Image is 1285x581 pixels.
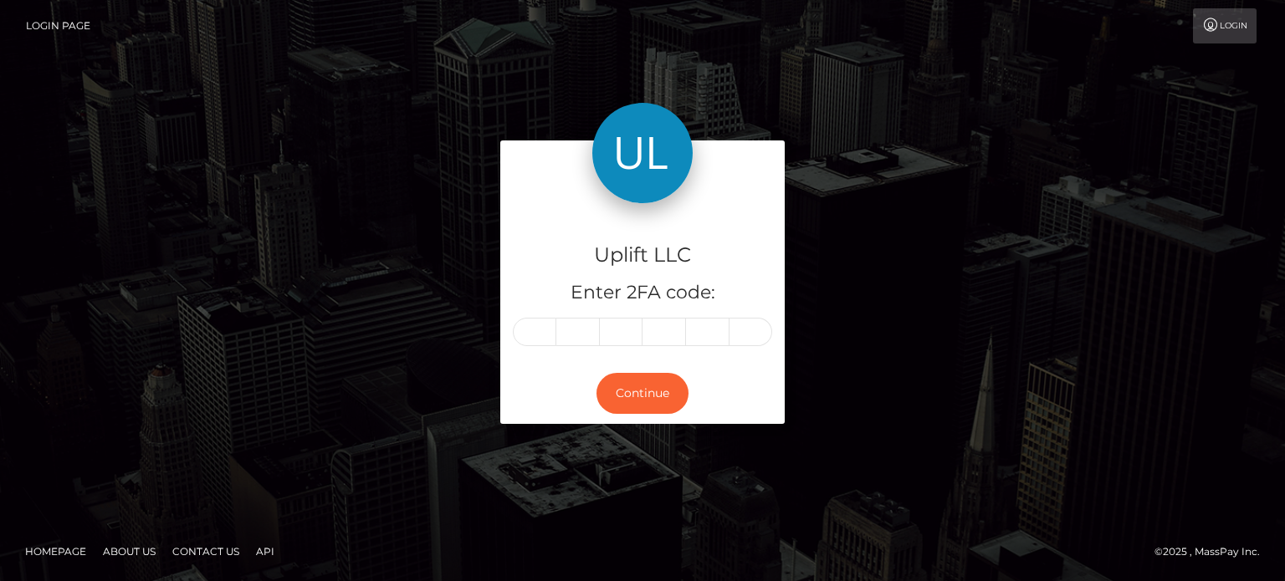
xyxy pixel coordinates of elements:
[18,538,93,564] a: Homepage
[513,241,772,270] h4: Uplift LLC
[96,538,162,564] a: About Us
[1154,543,1272,561] div: © 2025 , MassPay Inc.
[596,373,689,414] button: Continue
[166,538,246,564] a: Contact Us
[592,103,693,203] img: Uplift LLC
[26,8,90,43] a: Login Page
[513,280,772,306] h5: Enter 2FA code:
[249,538,281,564] a: API
[1193,8,1257,43] a: Login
